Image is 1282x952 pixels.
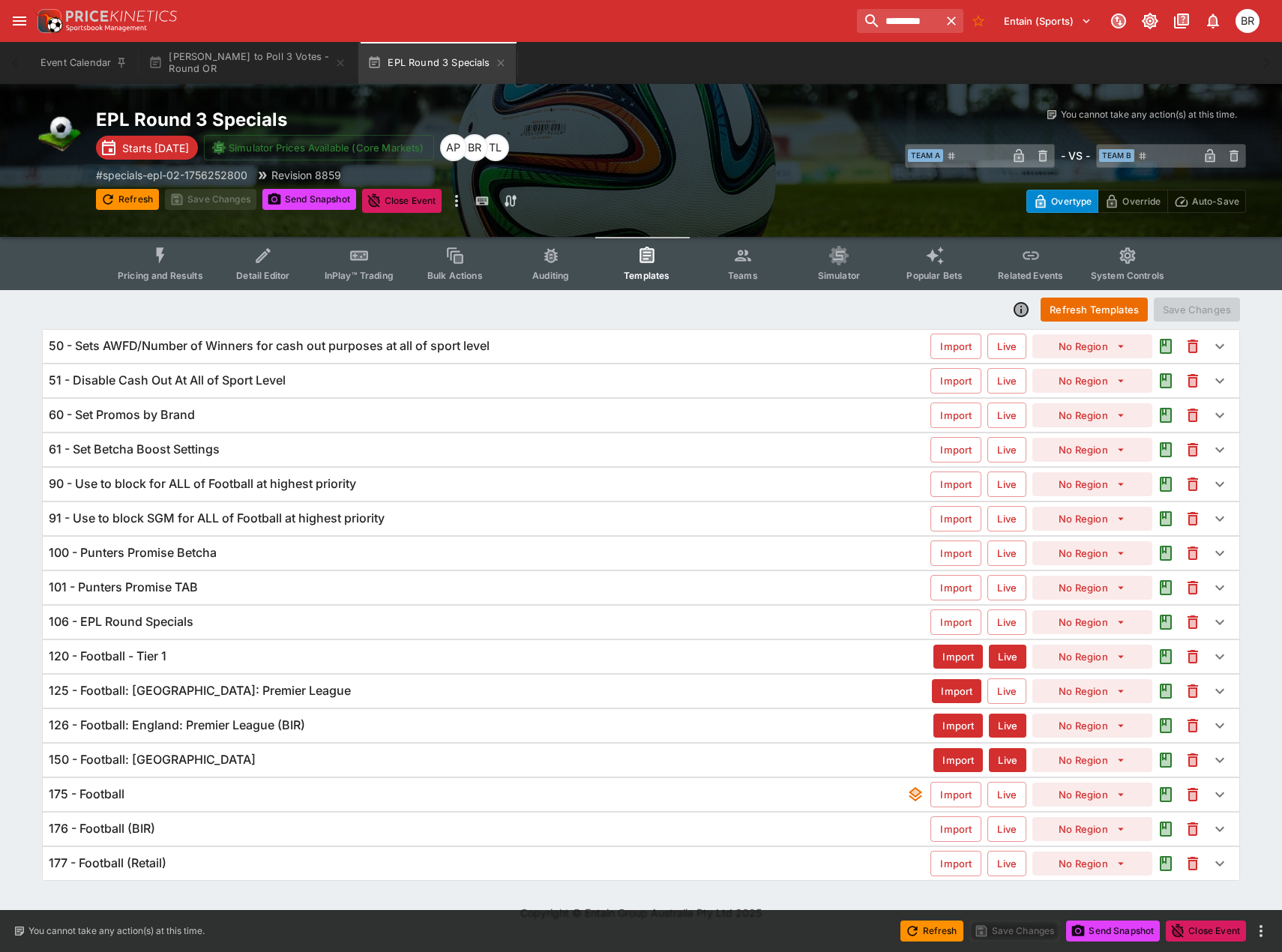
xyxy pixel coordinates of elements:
[1179,747,1206,774] button: This will delete the selected template. You will still need to Save Template changes to commit th...
[66,25,147,31] img: Sportsbook Management
[1061,148,1090,163] h6: - VS -
[49,476,356,492] h6: 90 - Use to block for ALL of Football at highest priority
[1152,574,1179,601] button: Audit the Template Change History
[236,270,289,281] span: Detail Editor
[49,648,166,664] h6: 120 - Football - Tier 1
[66,10,177,22] img: PriceKinetics
[262,189,356,210] button: Send Snapshot
[933,645,983,669] button: Import
[1152,816,1179,843] button: Audit the Template Change History
[1032,679,1152,703] button: No Region
[96,167,247,183] p: Copy To Clipboard
[1041,298,1148,322] button: Refresh Templates
[1179,505,1206,532] button: This will delete the selected template. You will still need to Save Template changes to commit th...
[1166,921,1246,942] button: Close Event
[987,368,1026,394] button: Live
[1179,609,1206,636] button: This will delete the selected template. You will still need to Save Template changes to commit th...
[987,334,1026,359] button: Live
[1137,7,1164,34] button: Toggle light/dark mode
[930,609,981,635] button: Import
[28,924,205,938] p: You cannot take any action(s) at this time.
[1152,333,1179,360] button: Audit the Template Change History
[1152,747,1179,774] button: Audit the Template Change History
[31,42,136,84] button: Event Calendar
[1032,783,1152,807] button: No Region
[1179,540,1206,567] button: This will delete the selected template. You will still need to Save Template changes to commit th...
[49,579,198,595] h6: 101 - Punters Promise TAB
[1122,193,1161,209] p: Override
[33,6,63,36] img: PriceKinetics Logo
[106,237,1176,290] div: Event type filters
[930,403,981,428] button: Import
[1032,610,1152,634] button: No Region
[987,851,1026,876] button: Live
[930,816,981,842] button: Import
[906,786,924,804] svg: This template contains underlays - Event update times may be slower as a result.
[1152,678,1179,705] button: Audit the Template Change History
[930,472,981,497] button: Import
[1032,576,1152,600] button: No Region
[987,609,1026,635] button: Live
[930,368,981,394] button: Import
[1179,816,1206,843] button: This will delete the selected template. You will still need to Save Template changes to commit th...
[1152,712,1179,739] button: Audit the Template Change History
[49,442,220,457] h6: 61 - Set Betcha Boost Settings
[930,506,981,531] button: Import
[1152,540,1179,567] button: Audit the Template Change History
[6,7,33,34] button: open drawer
[1179,436,1206,463] button: This will delete the selected template. You will still need to Save Template changes to commit th...
[448,189,466,213] button: more
[987,403,1026,428] button: Live
[440,134,467,161] div: Alexander Potts
[1032,472,1152,496] button: No Region
[461,134,488,161] div: Ben Raymond
[49,545,217,561] h6: 100 - Punters Promise Betcha
[1179,643,1206,670] button: This will delete the selected template. You will still need to Save Template changes to commit th...
[987,472,1026,497] button: Live
[49,683,351,699] h6: 125 - Football: [GEOGRAPHIC_DATA]: Premier League
[362,189,442,213] button: Close Event
[857,9,939,33] input: search
[987,540,1026,566] button: Live
[139,42,355,84] button: [PERSON_NAME] to Poll 3 Votes - Round OR
[49,786,124,802] h6: 175 - Football
[96,108,671,131] h2: Copy To Clipboard
[624,270,669,281] span: Templates
[427,270,483,281] span: Bulk Actions
[930,540,981,566] button: Import
[49,614,193,630] h6: 106 - EPL Round Specials
[204,135,434,160] button: Simulator Prices Available (Core Markets)
[966,9,990,33] button: No Bookmarks
[995,9,1101,33] button: Select Tenant
[1152,436,1179,463] button: Audit the Template Change History
[1231,4,1264,37] button: Ben Raymond
[1066,921,1160,942] button: Send Snapshot
[49,338,490,354] h6: 50 - Sets AWFD/Number of Winners for cash out purposes at all of sport level
[1032,817,1152,841] button: No Region
[49,717,305,733] h6: 126 - Football: England: Premier League (BIR)
[932,679,981,703] button: Import
[1167,190,1246,213] button: Auto-Save
[1179,781,1206,808] button: This will delete the selected template. You will still need to Save Template changes to commit th...
[1032,852,1152,876] button: No Region
[1026,190,1098,213] button: Overtype
[1152,367,1179,394] button: Audit the Template Change History
[930,334,981,359] button: Import
[271,167,341,183] p: Revision 8859
[1098,190,1167,213] button: Override
[1091,270,1164,281] span: System Controls
[1152,505,1179,532] button: Audit the Template Change History
[1252,922,1270,940] button: more
[1032,507,1152,531] button: No Region
[1105,7,1132,34] button: Connected to PK
[1179,367,1206,394] button: This will delete the selected template. You will still need to Save Template changes to commit th...
[1032,369,1152,393] button: No Region
[358,42,515,84] button: EPL Round 3 Specials
[1152,781,1179,808] button: Audit the Template Change History
[1179,574,1206,601] button: This will delete the selected template. You will still need to Save Template changes to commit th...
[1099,149,1134,162] span: Team B
[987,506,1026,531] button: Live
[998,270,1063,281] span: Related Events
[818,270,860,281] span: Simulator
[900,921,963,942] button: Refresh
